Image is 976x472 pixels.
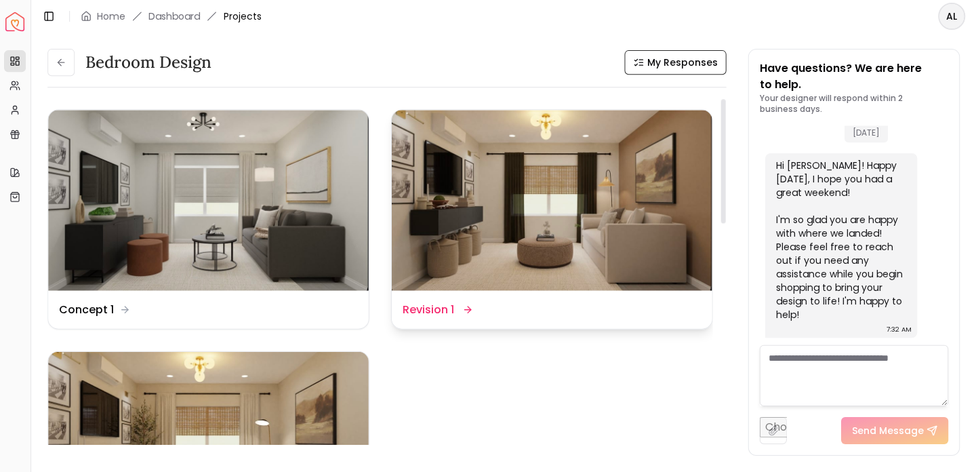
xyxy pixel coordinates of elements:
[224,9,262,23] span: Projects
[647,56,718,69] span: My Responses
[7,12,26,31] a: Spacejoy
[760,93,948,115] p: Your designer will respond within 2 business days.
[403,301,455,317] dd: Revision 1
[939,4,964,28] span: AL
[7,12,26,31] img: Spacejoy Logo
[392,110,712,290] img: Revision 1
[98,9,127,23] a: Home
[887,323,912,336] div: 7:32 AM
[82,9,262,23] nav: breadcrumb
[938,3,965,30] button: AL
[150,9,201,23] a: Dashboard
[87,52,213,73] h3: Bedroom Design
[845,123,888,142] span: [DATE]
[776,159,903,321] div: Hi [PERSON_NAME]! Happy [DATE], I hope you had a great weekend! I'm so glad you are happy with wh...
[392,109,713,329] a: Revision 1Revision 1
[49,110,369,290] img: Concept 1
[60,301,115,317] dd: Concept 1
[625,50,727,75] button: My Responses
[760,60,948,93] p: Have questions? We are here to help.
[49,109,370,329] a: Concept 1Concept 1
